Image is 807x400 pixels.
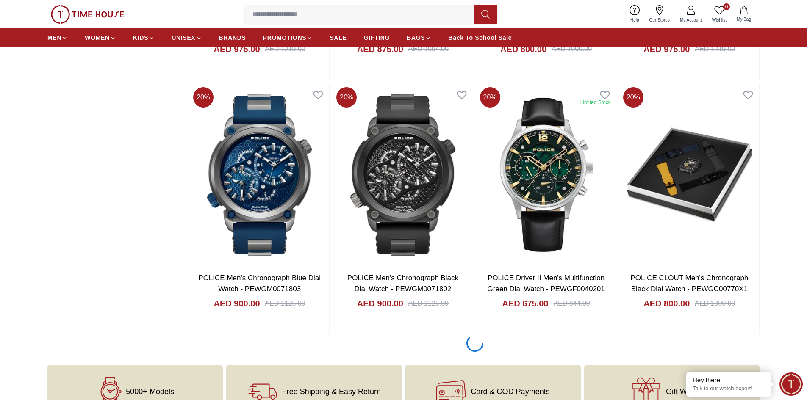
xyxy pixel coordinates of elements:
[695,44,735,54] div: AED 1219.00
[408,298,449,309] div: AED 1125.00
[133,30,155,45] a: KIDS
[480,87,500,108] span: 20 %
[695,298,735,309] div: AED 1000.00
[693,385,765,392] p: Talk to our watch expert!
[723,3,730,10] span: 0
[265,44,305,54] div: AED 1219.00
[580,99,611,106] div: Limited Stock
[500,43,546,55] h4: AED 800.00
[85,33,110,42] span: WOMEN
[336,87,357,108] span: 20 %
[477,84,616,266] img: POLICE Driver II Men's Multifunction Green Dial Watch - PEWGF0040201
[214,43,260,55] h4: AED 975.00
[448,33,512,42] span: Back To School Sale
[643,43,690,55] h4: AED 975.00
[627,17,643,23] span: Help
[707,3,732,25] a: 0Wishlist
[408,44,449,54] div: AED 1094.00
[263,33,307,42] span: PROMOTIONS
[347,274,458,293] a: POLICE Men's Chronograph Black Dial Watch - PEWGM0071802
[644,3,675,25] a: Our Stores
[219,30,246,45] a: BRANDS
[133,33,148,42] span: KIDS
[85,30,116,45] a: WOMEN
[677,17,705,23] span: My Account
[214,298,260,309] h4: AED 900.00
[488,274,605,293] a: POLICE Driver II Men's Multifunction Green Dial Watch - PEWGF0040201
[357,43,403,55] h4: AED 875.00
[646,17,673,23] span: Our Stores
[779,372,803,396] div: Chat Widget
[198,274,321,293] a: POLICE Men's Chronograph Blue Dial Watch - PEWGM0071803
[553,298,590,309] div: AED 844.00
[330,30,347,45] a: SALE
[643,298,690,309] h4: AED 800.00
[448,30,512,45] a: Back To School Sale
[693,376,765,384] div: Hey there!
[363,30,390,45] a: GIFTING
[407,30,431,45] a: BAGS
[219,33,246,42] span: BRANDS
[330,33,347,42] span: SALE
[733,16,754,22] span: My Bag
[357,298,403,309] h4: AED 900.00
[666,387,713,396] span: Gift Wrapping
[172,30,202,45] a: UNISEX
[51,5,125,24] img: ...
[190,84,329,266] img: POLICE Men's Chronograph Blue Dial Watch - PEWGM0071803
[502,298,549,309] h4: AED 675.00
[126,387,174,396] span: 5000+ Models
[47,33,61,42] span: MEN
[709,17,730,23] span: Wishlist
[47,30,68,45] a: MEN
[732,4,756,24] button: My Bag
[265,298,305,309] div: AED 1125.00
[407,33,425,42] span: BAGS
[625,3,644,25] a: Help
[623,87,643,108] span: 20 %
[172,33,195,42] span: UNISEX
[552,44,592,54] div: AED 1000.00
[263,30,313,45] a: PROMOTIONS
[471,387,550,396] span: Card & COD Payments
[363,33,390,42] span: GIFTING
[193,87,214,108] span: 20 %
[333,84,472,266] img: POLICE Men's Chronograph Black Dial Watch - PEWGM0071802
[282,387,381,396] span: Free Shipping & Easy Return
[630,274,748,293] a: POLICE CLOUT Men's Chronograph Black Dial Watch - PEWGC00770X1
[620,84,759,266] img: POLICE CLOUT Men's Chronograph Black Dial Watch - PEWGC00770X1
